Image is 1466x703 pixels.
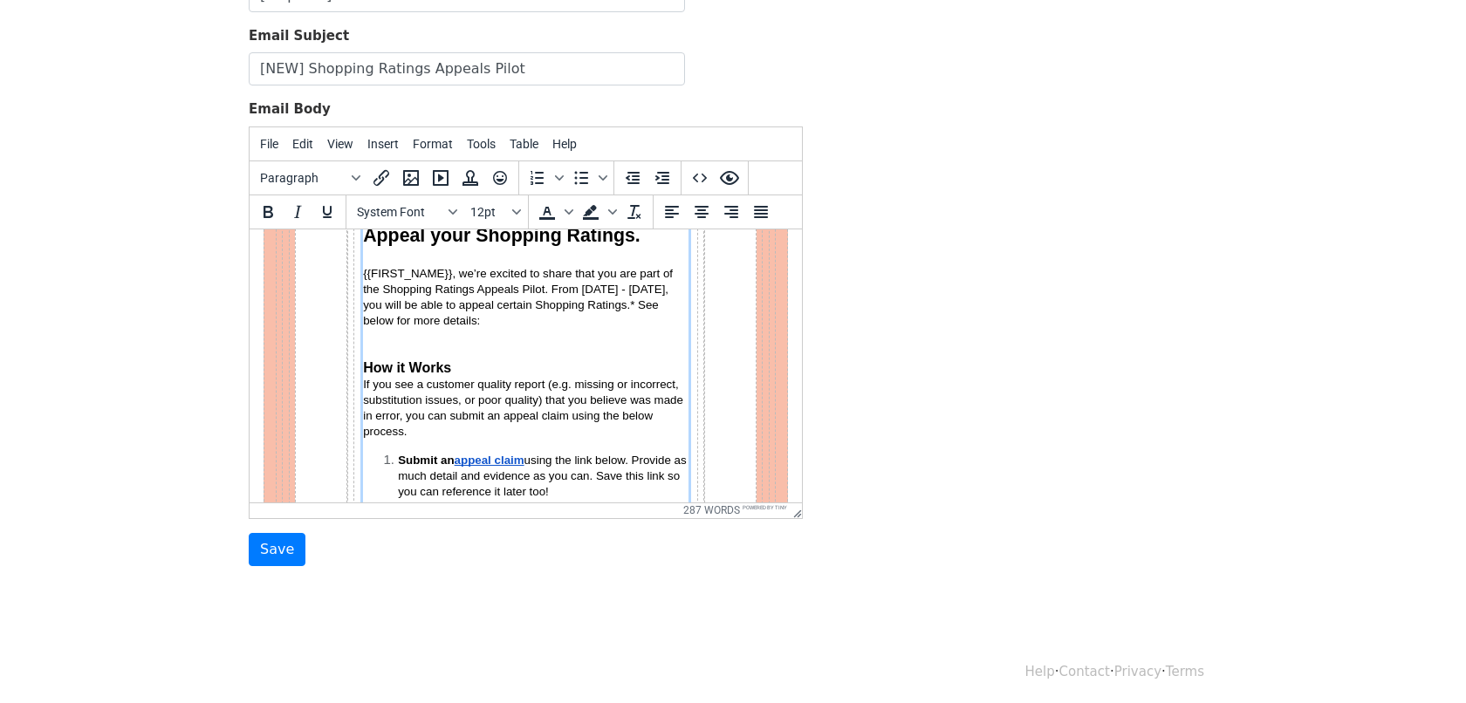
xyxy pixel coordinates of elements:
[467,137,496,151] span: Tools
[647,163,677,193] button: Increase indent
[687,197,716,227] button: Align center
[253,197,283,227] button: Bold
[367,137,399,151] span: Insert
[1059,664,1110,679] a: Contact
[618,163,647,193] button: Decrease indent
[683,504,740,516] button: 287 words
[350,197,463,227] button: Fonts
[426,163,456,193] button: Insert/edit media
[523,163,566,193] div: Numbered list
[327,137,353,151] span: View
[1025,664,1055,679] a: Help
[148,271,364,284] strong: We will review within 24 business hours
[566,163,610,193] div: Bullet list
[485,163,515,193] button: Emoticons
[456,163,485,193] button: Insert template
[292,137,313,151] span: Edit
[250,229,802,502] iframe: Rich Text Area. Press ALT-0 for help.
[685,163,715,193] button: Source code
[113,131,202,146] span: How it Works
[148,224,204,237] span: Submit an
[413,137,453,151] span: Format
[620,197,649,227] button: Clear formatting
[716,197,746,227] button: Align right
[1379,619,1466,703] iframe: Chat Widget
[510,137,538,151] span: Table
[396,163,426,193] button: Insert/edit image
[205,224,275,237] a: appeal claim
[552,137,577,151] span: Help
[657,197,687,227] button: Align left
[260,137,278,151] span: File
[715,163,744,193] button: Preview
[1166,664,1204,679] a: Terms
[312,197,342,227] button: Underline
[283,197,312,227] button: Italic
[366,163,396,193] button: Insert/edit link
[463,197,524,227] button: Font sizes
[253,163,366,193] button: Blocks
[1114,664,1161,679] a: Privacy
[113,38,427,98] span: {{FIRST_NAME}}, we’re excited to share that you are part of the Shopping Ratings Appeals Pilot. F...
[746,197,776,227] button: Justify
[532,197,576,227] div: Text color
[249,99,331,119] label: Email Body
[249,533,305,566] input: Save
[576,197,620,227] div: Background color
[470,205,509,219] span: 12pt
[113,148,436,208] span: If you see a customer quality report (e.g. missing or incorrect, substitution issues, or poor qua...
[743,504,787,510] a: Powered by Tiny
[260,171,346,185] span: Paragraph
[787,503,802,518] div: Resize
[249,26,349,46] label: Email Subject
[357,205,442,219] span: System Font
[148,224,436,269] span: using the link below. Provide as much detail and evidence as you can. Save this link so you can r...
